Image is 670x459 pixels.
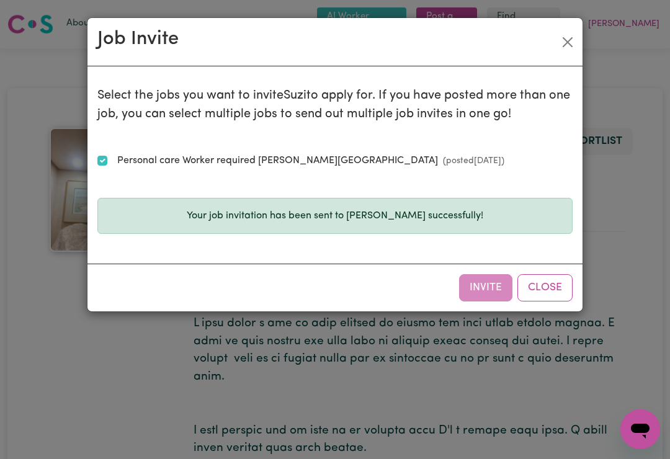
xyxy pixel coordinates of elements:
button: Close [517,274,573,301]
p: Your job invitation has been sent to [PERSON_NAME] successfully! [108,208,562,223]
p: Select the jobs you want to invite Suzi to apply for. If you have posted more than one job, you c... [97,86,573,123]
small: (posted [DATE] ) [438,156,504,166]
iframe: Button to launch messaging window [620,409,660,449]
button: Close [558,32,578,52]
h2: Job Invite [97,28,179,51]
label: Personal care Worker required [PERSON_NAME][GEOGRAPHIC_DATA] [112,153,504,168]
